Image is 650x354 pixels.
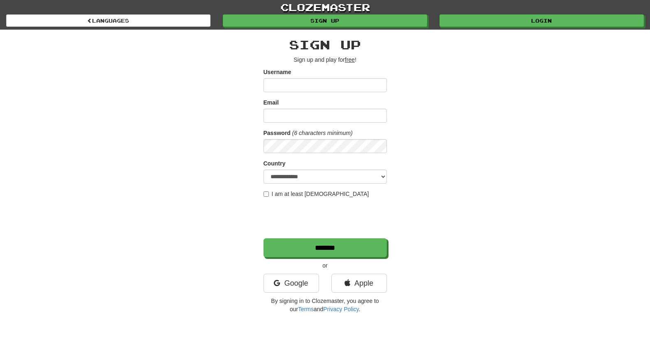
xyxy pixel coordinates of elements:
[264,261,387,270] p: or
[440,14,644,27] a: Login
[264,191,269,197] input: I am at least [DEMOGRAPHIC_DATA]
[323,306,359,312] a: Privacy Policy
[264,202,389,234] iframe: reCAPTCHA
[264,159,286,168] label: Country
[264,190,369,198] label: I am at least [DEMOGRAPHIC_DATA]
[6,14,210,27] a: Languages
[331,274,387,293] a: Apple
[298,306,314,312] a: Terms
[264,68,291,76] label: Username
[264,56,387,64] p: Sign up and play for !
[264,129,291,137] label: Password
[292,130,353,136] em: (6 characters minimum)
[264,98,279,107] label: Email
[345,56,355,63] u: free
[264,297,387,313] p: By signing in to Clozemaster, you agree to our and .
[264,38,387,51] h2: Sign up
[264,274,319,293] a: Google
[223,14,427,27] a: Sign up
